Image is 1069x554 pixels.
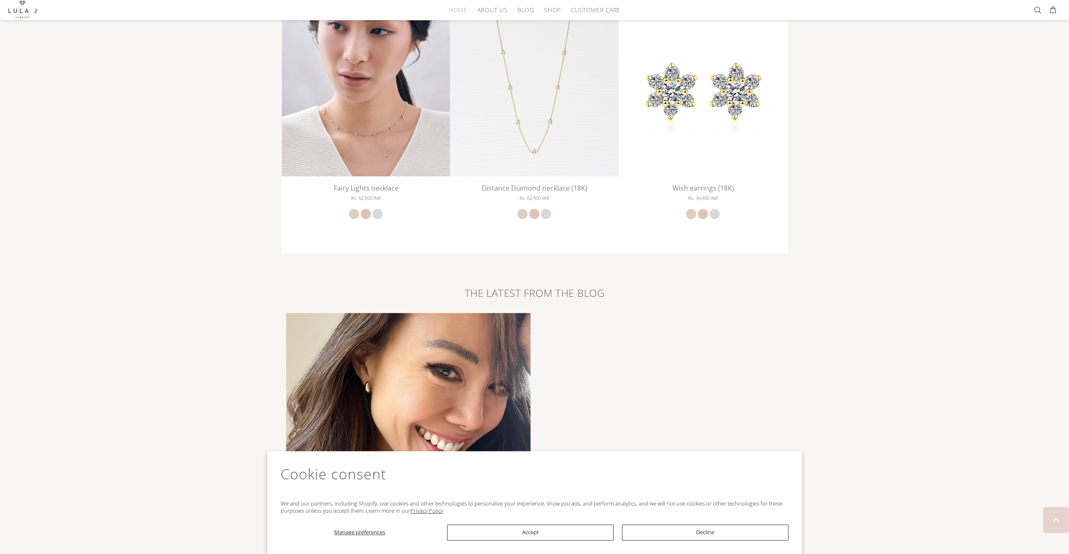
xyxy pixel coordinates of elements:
[372,209,383,219] a: white gold
[464,285,604,299] span: THE LATEST FROM THE BLOG
[565,3,620,16] a: CUSTOMER CARE
[517,209,528,219] a: yellow gold
[517,7,534,13] span: BLOG
[541,209,551,219] a: white gold
[477,7,507,13] span: ABOUT US
[482,183,587,192] a: Distance Diamond necklace (18K)
[281,524,439,541] button: Manage preferences
[1043,507,1069,533] a: BACK TO TOP
[529,209,539,219] a: rose gold
[450,88,619,95] a: Distance Diamond necklace (18K)
[281,500,788,514] p: We and our partners, including Shopify, use cookies and other technologies to personalize your ex...
[349,209,359,219] a: yellow gold
[619,88,787,95] a: Wish earrings (18K)
[334,528,385,536] span: Manage preferences
[282,8,450,176] img: Fairy Lights necklace
[447,524,614,541] button: Accept
[544,7,560,13] span: SHOP
[282,88,450,95] a: Fairy Lights necklace Fairy Lights necklace
[361,209,371,219] a: rose gold
[688,193,718,202] span: Rs. 34,400 INR
[333,183,398,192] a: Fairy Lights necklace
[449,7,467,13] span: HOME
[444,3,472,16] a: HOME
[539,3,565,16] a: SHOP
[410,507,443,514] a: Privacy Policy
[520,193,549,202] span: Rs. 62,500 INR
[622,524,788,541] button: Decline
[464,286,604,299] a: THE LATEST FROM THE BLOG
[512,3,539,16] a: BLOG
[672,183,734,192] a: Wish earrings (18K)
[571,7,620,13] span: CUSTOMER CARE
[351,193,381,202] span: Rs. 62,500 INR
[281,465,788,493] h2: Cookie consent
[472,3,512,16] a: ABOUT US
